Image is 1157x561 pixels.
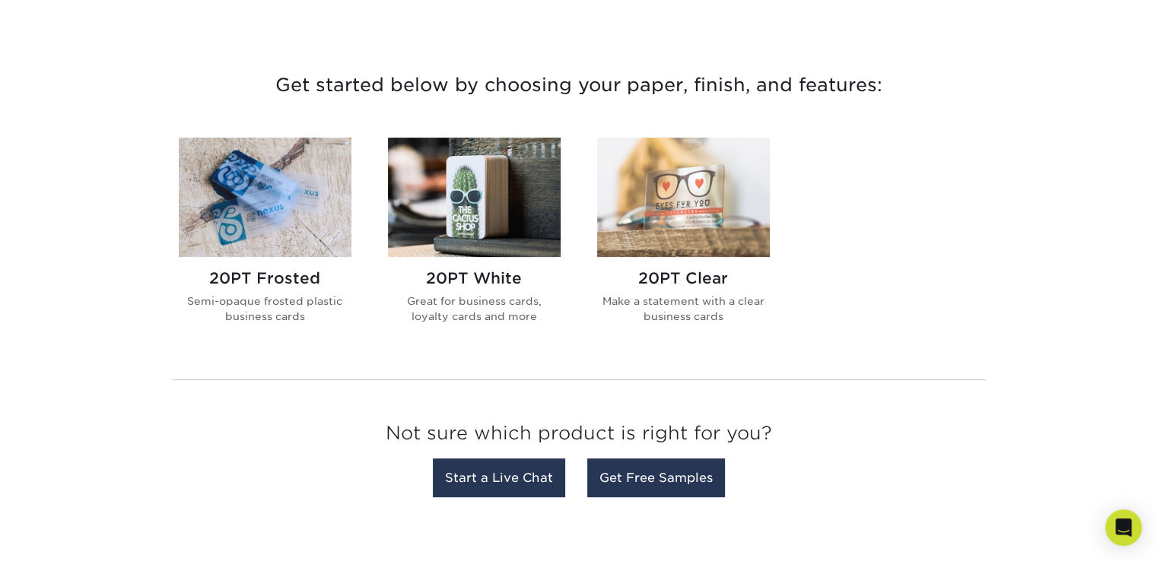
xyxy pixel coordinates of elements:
[1105,509,1142,546] div: Open Intercom Messenger
[597,138,770,257] img: 20PT Clear Plastic Cards
[433,458,565,497] a: Start a Live Chat
[587,458,725,497] a: Get Free Samples
[597,138,770,349] a: 20PT Clear Plastic Cards 20PT Clear Make a statement with a clear business cards
[388,138,561,257] img: 20PT White Plastic Cards
[597,293,770,325] p: Make a statement with a clear business cards
[388,293,561,325] p: Great for business cards, loyalty cards and more
[597,269,770,287] h2: 20PT Clear
[179,138,351,349] a: 20PT Frosted Plastic Cards 20PT Frosted Semi-opaque frosted plastic business cards
[172,410,986,463] h3: Not sure which product is right for you?
[388,269,561,287] h2: 20PT White
[388,138,561,349] a: 20PT White Plastic Cards 20PT White Great for business cards, loyalty cards and more
[134,51,1024,119] h3: Get started below by choosing your paper, finish, and features:
[179,269,351,287] h2: 20PT Frosted
[179,293,351,325] p: Semi-opaque frosted plastic business cards
[179,138,351,257] img: 20PT Frosted Plastic Cards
